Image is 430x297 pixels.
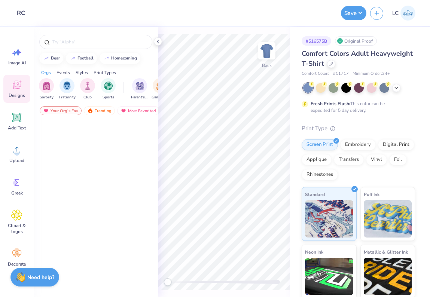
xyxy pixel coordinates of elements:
img: trend_line.gif [70,56,76,61]
span: Comfort Colors [302,71,329,77]
img: trend_line.gif [43,56,49,61]
div: Most Favorited [117,106,159,115]
span: Minimum Order: 24 + [353,71,390,77]
img: Puff Ink [364,200,412,238]
div: Rhinestones [302,169,338,180]
span: Parent's Weekend [131,95,148,100]
img: Parent's Weekend Image [135,82,144,90]
div: Transfers [334,154,364,165]
span: LC [392,9,399,18]
div: filter for Sports [101,78,116,100]
div: Vinyl [366,154,387,165]
div: filter for Game Day [152,78,169,100]
span: Sorority [40,95,54,100]
img: trend_line.gif [104,56,110,61]
div: This color can be expedited for 5 day delivery. [311,100,403,114]
button: Save [341,6,366,20]
div: # 516575B [302,36,331,46]
div: Foil [389,154,407,165]
strong: Fresh Prints Flash: [311,101,350,107]
div: Screen Print [302,139,338,150]
img: Sorority Image [42,82,51,90]
a: LC [389,6,419,21]
button: bear [39,53,63,64]
span: Upload [9,157,24,163]
div: Your Org's Fav [40,106,82,115]
img: most_fav.gif [43,108,49,113]
div: Print Type [302,124,415,133]
span: Add Text [8,125,26,131]
div: football [77,56,94,60]
div: filter for Sorority [39,78,54,100]
img: Back [259,43,274,58]
button: filter button [80,78,95,100]
div: Original Proof [335,36,377,46]
div: Print Types [94,69,116,76]
img: Club Image [83,82,92,90]
span: Designs [9,92,25,98]
button: filter button [59,78,76,100]
div: Events [57,69,70,76]
img: Lauren Cohen [400,6,415,21]
span: Standard [305,190,325,198]
strong: Need help? [27,274,54,281]
div: Back [262,62,272,69]
span: Image AI [8,60,26,66]
span: Fraternity [59,95,76,100]
span: Clipart & logos [4,223,29,235]
div: Styles [76,69,88,76]
input: Untitled Design [11,6,48,21]
input: Try "Alpha" [52,38,147,46]
span: Puff Ink [364,190,379,198]
span: Game Day [152,95,169,100]
img: Fraternity Image [63,82,71,90]
img: Game Day Image [156,82,165,90]
div: filter for Fraternity [59,78,76,100]
img: trending.gif [87,108,93,113]
img: Standard [305,200,353,238]
img: most_fav.gif [121,108,126,113]
div: Accessibility label [164,278,171,286]
button: filter button [39,78,54,100]
button: filter button [131,78,148,100]
span: Neon Ink [305,248,323,256]
div: Orgs [41,69,51,76]
div: Trending [84,106,115,115]
div: bear [51,56,60,60]
div: homecoming [111,56,137,60]
span: Comfort Colors Adult Heavyweight T-Shirt [302,49,413,68]
img: Metallic & Glitter Ink [364,258,412,295]
div: Embroidery [340,139,376,150]
span: Greek [11,190,23,196]
button: filter button [101,78,116,100]
div: filter for Club [80,78,95,100]
button: filter button [152,78,169,100]
span: # C1717 [333,71,349,77]
span: Metallic & Glitter Ink [364,248,408,256]
button: homecoming [100,53,140,64]
div: Applique [302,154,332,165]
button: football [66,53,97,64]
img: Sports Image [104,82,113,90]
div: filter for Parent's Weekend [131,78,148,100]
div: Digital Print [378,139,414,150]
span: Decorate [8,261,26,267]
img: Neon Ink [305,258,353,295]
span: Sports [103,95,114,100]
span: Club [83,95,92,100]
